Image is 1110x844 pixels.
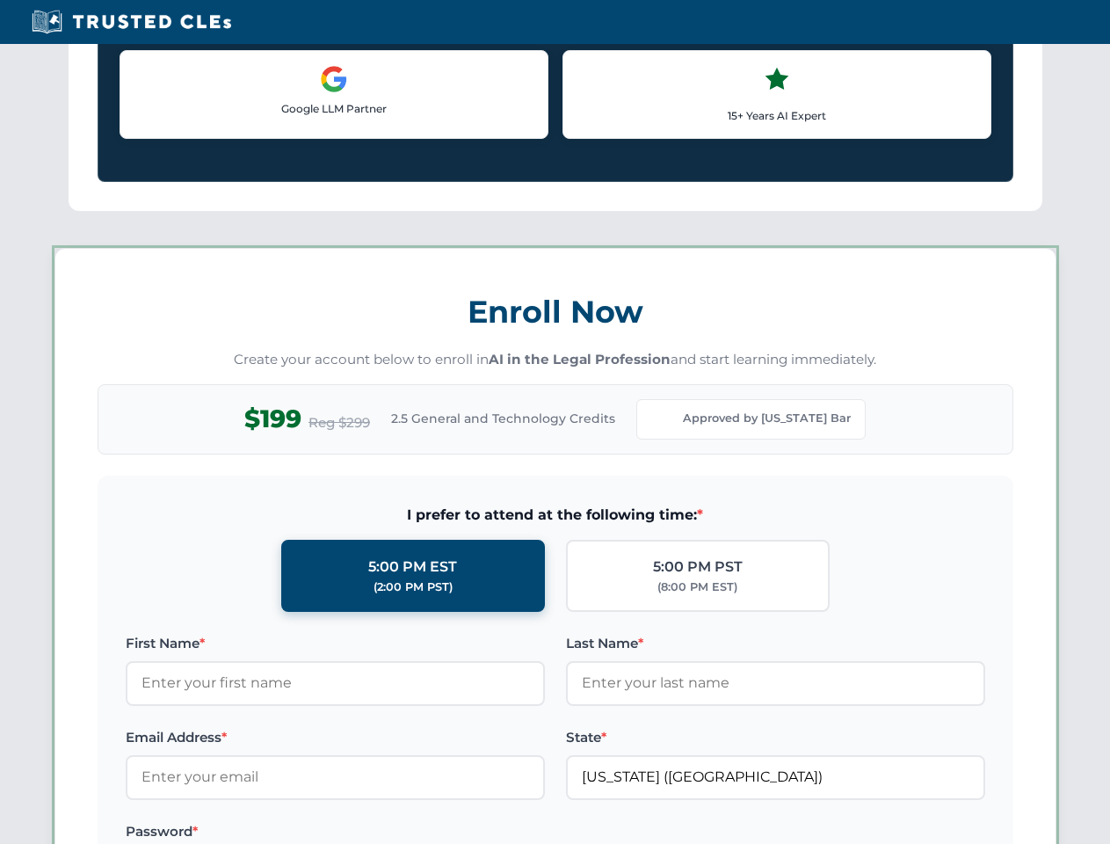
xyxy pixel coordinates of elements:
[320,65,348,93] img: Google
[566,633,985,654] label: Last Name
[391,409,615,428] span: 2.5 General and Technology Credits
[683,410,851,427] span: Approved by [US_STATE] Bar
[308,412,370,433] span: Reg $299
[566,755,985,799] input: Florida (FL)
[566,661,985,705] input: Enter your last name
[653,556,743,578] div: 5:00 PM PST
[374,578,453,596] div: (2:00 PM PST)
[134,100,533,117] p: Google LLM Partner
[244,399,301,439] span: $199
[126,727,545,748] label: Email Address
[98,284,1013,339] h3: Enroll Now
[126,504,985,527] span: I prefer to attend at the following time:
[126,661,545,705] input: Enter your first name
[126,633,545,654] label: First Name
[126,755,545,799] input: Enter your email
[566,727,985,748] label: State
[489,351,671,367] strong: AI in the Legal Profession
[577,107,976,124] p: 15+ Years AI Expert
[126,821,545,842] label: Password
[651,407,676,432] img: Florida Bar
[98,350,1013,370] p: Create your account below to enroll in and start learning immediately.
[26,9,236,35] img: Trusted CLEs
[657,578,737,596] div: (8:00 PM EST)
[368,556,457,578] div: 5:00 PM EST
